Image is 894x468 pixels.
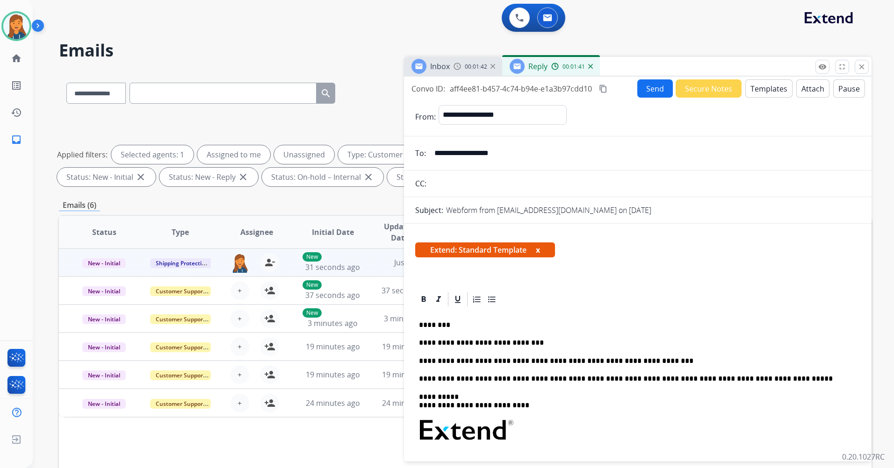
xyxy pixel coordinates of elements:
p: 0.20.1027RC [842,451,885,462]
span: Status [92,227,116,238]
button: Send [637,79,673,98]
span: + [238,397,242,409]
button: Secure Notes [676,79,742,98]
span: New - Initial [82,342,126,352]
mat-icon: list_alt [11,80,22,91]
mat-icon: person_add [264,369,275,380]
mat-icon: remove_red_eye [818,63,827,71]
div: Unassigned [274,145,334,164]
span: Just now [394,257,424,268]
span: Initial Date [312,227,354,238]
div: Underline [451,292,465,306]
button: + [231,337,249,356]
mat-icon: fullscreen [838,63,846,71]
div: Bullet List [485,292,499,306]
span: + [238,341,242,352]
span: 00:01:41 [562,63,585,71]
mat-icon: inbox [11,134,22,145]
span: 31 seconds ago [305,262,360,272]
mat-icon: home [11,53,22,64]
div: Status: On-hold – Internal [262,168,383,186]
span: 19 minutes ago [382,341,436,352]
div: Assigned to me [197,145,270,164]
mat-icon: close [238,171,249,183]
span: 00:01:42 [465,63,487,71]
div: Type: Customer Support [338,145,456,164]
div: Status: On-hold - Customer [387,168,515,186]
button: x [536,244,540,255]
p: To: [415,148,426,159]
span: 3 minutes ago [308,318,358,328]
p: Convo ID: [411,83,445,94]
div: Ordered List [470,292,484,306]
mat-icon: person_remove [264,257,275,268]
p: Applied filters: [57,149,108,160]
p: Subject: [415,205,443,216]
span: Type [172,227,189,238]
mat-icon: close [135,171,146,183]
div: Bold [417,292,431,306]
span: + [238,369,242,380]
h2: Emails [59,41,872,60]
span: 24 minutes ago [306,398,360,408]
div: Italic [432,292,446,306]
button: + [231,281,249,300]
p: New [303,252,322,262]
div: Status: New - Initial [57,168,156,186]
p: Emails (6) [59,199,100,211]
p: CC: [415,178,426,189]
span: 19 minutes ago [382,369,436,380]
mat-icon: content_copy [599,85,607,93]
mat-icon: person_add [264,397,275,409]
span: 24 minutes ago [382,398,436,408]
p: Webform from [EMAIL_ADDRESS][DOMAIN_NAME] on [DATE] [446,205,651,216]
span: Customer Support [150,342,211,352]
span: Customer Support [150,286,211,296]
span: Assignee [240,227,273,238]
div: Selected agents: 1 [111,145,194,164]
mat-icon: person_add [264,313,275,324]
button: + [231,365,249,384]
img: agent-avatar [231,253,249,273]
span: 37 seconds ago [305,290,360,300]
mat-icon: close [858,63,866,71]
p: New [303,280,322,290]
p: New [303,308,322,318]
span: + [238,285,242,296]
button: + [231,394,249,412]
mat-icon: person_add [264,341,275,352]
span: New - Initial [82,286,126,296]
span: New - Initial [82,314,126,324]
span: Customer Support [150,399,211,409]
p: From: [415,111,436,122]
mat-icon: search [320,88,332,99]
span: 37 seconds ago [382,285,436,296]
span: 19 minutes ago [306,341,360,352]
span: 19 minutes ago [306,369,360,380]
span: aff4ee81-b457-4c74-b94e-e1a3b97cdd10 [450,84,592,94]
span: Reply [528,61,548,71]
mat-icon: close [363,171,374,183]
span: Customer Support [150,370,211,380]
div: Status: New - Reply [159,168,258,186]
button: + [231,309,249,328]
mat-icon: history [11,107,22,118]
button: Pause [833,79,865,98]
button: Attach [796,79,829,98]
span: New - Initial [82,399,126,409]
span: 3 minutes ago [384,313,434,324]
span: Inbox [430,61,450,71]
button: Templates [745,79,793,98]
mat-icon: person_add [264,285,275,296]
span: Updated Date [379,221,421,243]
span: Shipping Protection [150,258,214,268]
img: avatar [3,13,29,39]
span: + [238,313,242,324]
span: New - Initial [82,258,126,268]
span: Customer Support [150,314,211,324]
span: Extend: Standard Template [415,242,555,257]
span: New - Initial [82,370,126,380]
